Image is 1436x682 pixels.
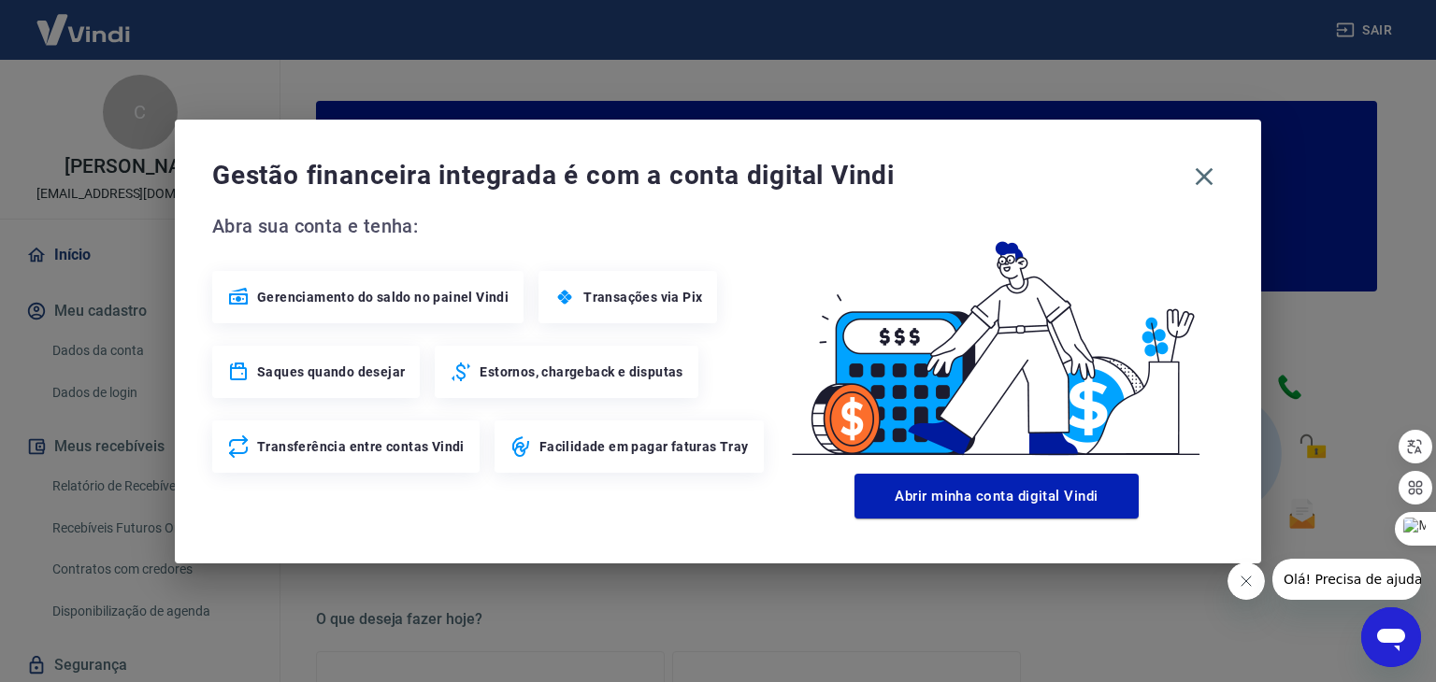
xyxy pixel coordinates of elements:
iframe: Botão para abrir a janela de mensagens [1361,607,1421,667]
img: Good Billing [769,211,1224,466]
span: Estornos, chargeback e disputas [480,362,682,381]
button: Abrir minha conta digital Vindi [854,474,1139,519]
span: Gestão financeira integrada é com a conta digital Vindi [212,157,1185,194]
span: Facilidade em pagar faturas Tray [539,437,749,456]
span: Gerenciamento do saldo no painel Vindi [257,288,509,306]
iframe: Fechar mensagem [1228,562,1265,600]
iframe: Mensagem da empresa [1272,559,1421,600]
span: Transações via Pix [583,288,702,306]
span: Abra sua conta e tenha: [212,211,769,241]
span: Saques quando desejar [257,362,405,381]
span: Olá! Precisa de ajuda? [11,13,157,28]
span: Transferência entre contas Vindi [257,437,465,456]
